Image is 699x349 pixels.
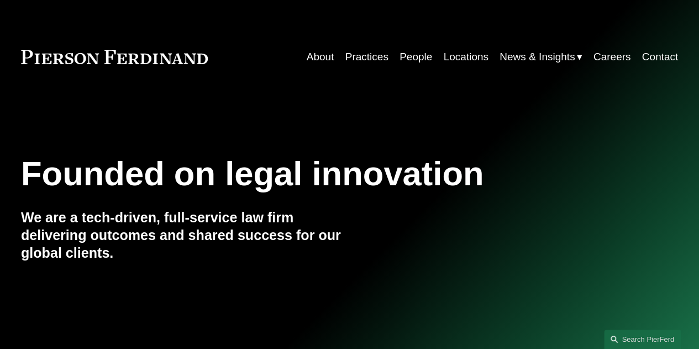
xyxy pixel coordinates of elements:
[604,330,681,349] a: Search this site
[500,48,575,66] span: News & Insights
[21,209,350,262] h4: We are a tech-driven, full-service law firm delivering outcomes and shared success for our global...
[500,46,582,67] a: folder dropdown
[400,46,432,67] a: People
[593,46,631,67] a: Careers
[307,46,334,67] a: About
[642,46,679,67] a: Contact
[21,154,569,193] h1: Founded on legal innovation
[345,46,388,67] a: Practices
[443,46,488,67] a: Locations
